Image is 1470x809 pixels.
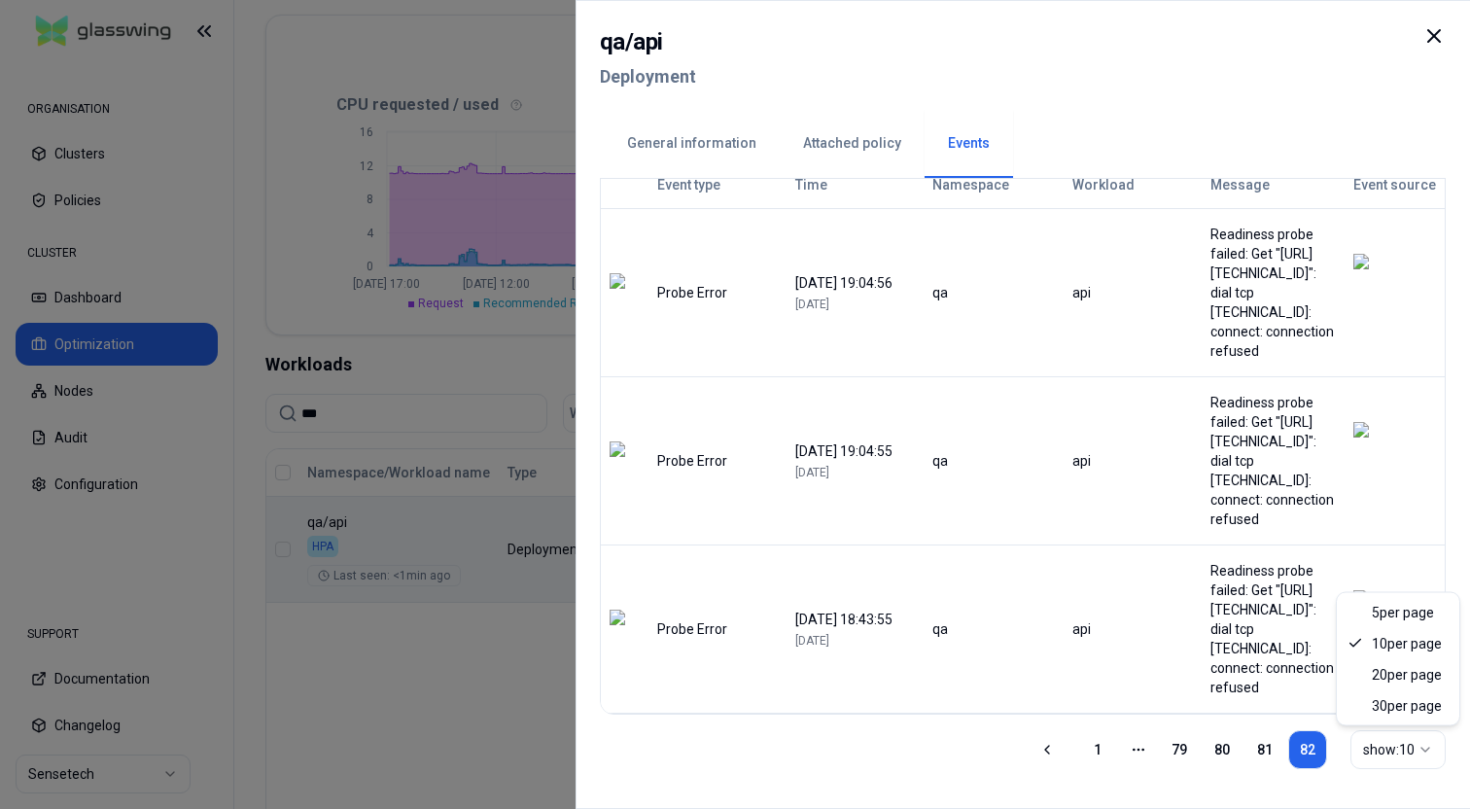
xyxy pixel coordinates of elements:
div: Readiness probe failed: Get "[URL][TECHNICAL_ID]": dial tcp [TECHNICAL_ID]: connect: connection r... [1210,225,1336,361]
a: 80 [1203,730,1242,769]
button: Namespace [932,165,1009,204]
div: Probe Error [657,451,778,471]
div: qa [932,619,1055,639]
button: Message [1210,165,1270,204]
button: Event type [657,165,720,204]
button: Event source [1353,165,1436,204]
span: 10 per page [1372,634,1442,653]
div: Probe Error [657,283,778,302]
div: Readiness probe failed: Get "[URL][TECHNICAL_ID]": dial tcp [TECHNICAL_ID]: connect: connection r... [1210,393,1336,529]
img: error [610,441,633,480]
a: 1 [1078,730,1117,769]
span: 5 per page [1372,603,1434,622]
h2: Deployment [600,59,696,94]
img: kubernetes [1353,590,1382,668]
div: api [1072,283,1193,302]
nav: pagination [1078,730,1327,769]
div: api [1072,451,1193,471]
div: qa [932,283,1055,302]
div: Probe Error [657,619,778,639]
button: Workload [1072,165,1135,204]
img: kubernetes [1353,254,1382,332]
div: [DATE] 19:04:56 [795,273,915,293]
span: [DATE] [795,298,829,311]
button: Events [925,110,1013,178]
button: Time [795,165,827,204]
img: error [610,273,633,312]
a: 81 [1245,730,1284,769]
div: Readiness probe failed: Get "[URL][TECHNICAL_ID]": dial tcp [TECHNICAL_ID]: connect: connection r... [1210,561,1336,697]
span: 30 per page [1372,696,1442,716]
button: General information [604,110,780,178]
span: [DATE] [795,466,829,479]
div: api [1072,619,1193,639]
span: [DATE] [795,634,829,648]
div: [DATE] 19:04:55 [795,441,915,461]
img: kubernetes [1353,422,1382,500]
h2: qa / api [600,24,696,59]
a: 82 [1288,730,1327,769]
span: 20 per page [1372,665,1442,685]
img: error [610,610,633,649]
div: qa [932,451,1055,471]
a: 79 [1160,730,1199,769]
button: Attached policy [780,110,925,178]
div: [DATE] 18:43:55 [795,610,915,629]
